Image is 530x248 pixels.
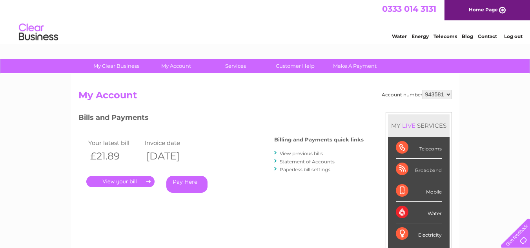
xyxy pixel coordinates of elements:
[388,114,450,137] div: MY SERVICES
[280,167,330,172] a: Paperless bill settings
[86,176,155,187] a: .
[18,20,58,44] img: logo.png
[144,59,208,73] a: My Account
[280,150,323,156] a: View previous bills
[382,4,436,14] a: 0333 014 3131
[396,180,442,202] div: Mobile
[274,137,364,143] h4: Billing and Payments quick links
[433,33,457,39] a: Telecoms
[142,148,199,164] th: [DATE]
[504,33,523,39] a: Log out
[401,122,417,129] div: LIVE
[322,59,387,73] a: Make A Payment
[396,202,442,223] div: Water
[80,4,451,38] div: Clear Business is a trading name of Verastar Limited (registered in [GEOGRAPHIC_DATA] No. 3667643...
[280,159,335,165] a: Statement of Accounts
[166,176,208,193] a: Pay Here
[84,59,149,73] a: My Clear Business
[392,33,407,39] a: Water
[86,138,143,148] td: Your latest bill
[396,223,442,245] div: Electricity
[382,90,452,99] div: Account number
[203,59,268,73] a: Services
[78,90,452,105] h2: My Account
[396,137,442,159] div: Telecoms
[396,159,442,180] div: Broadband
[462,33,473,39] a: Blog
[78,112,364,126] h3: Bills and Payments
[263,59,328,73] a: Customer Help
[412,33,429,39] a: Energy
[478,33,497,39] a: Contact
[86,148,143,164] th: £21.89
[142,138,199,148] td: Invoice date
